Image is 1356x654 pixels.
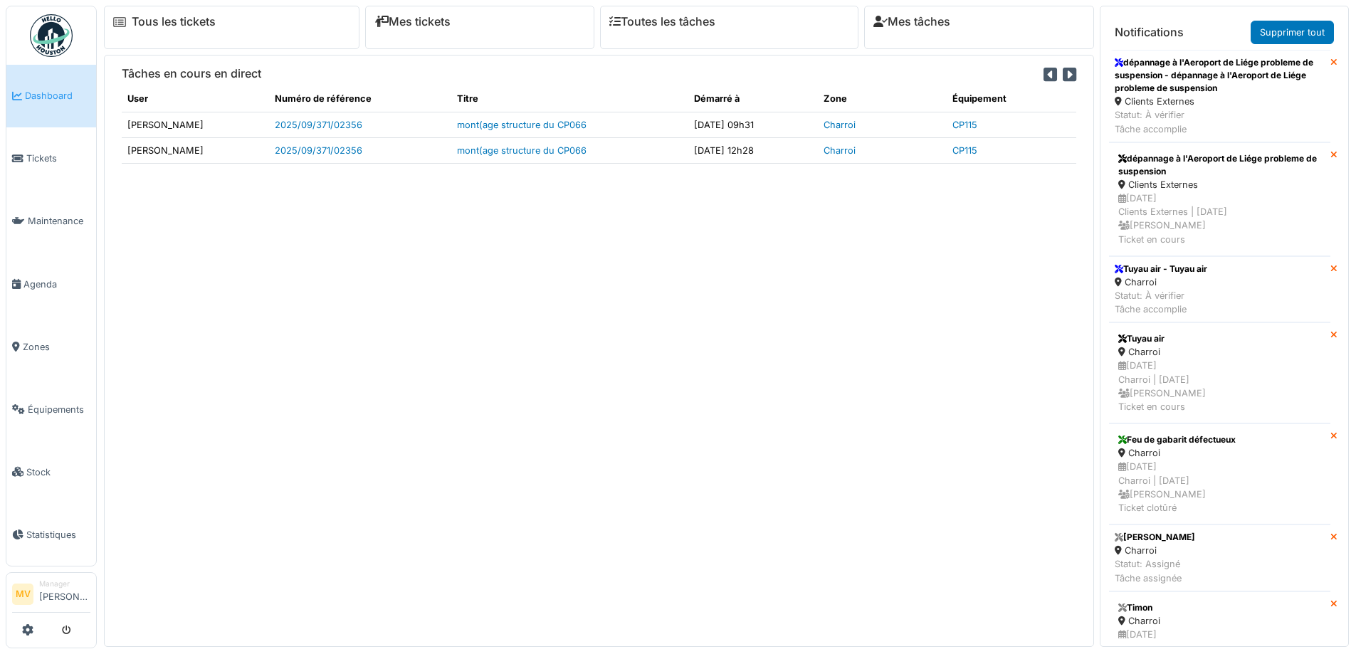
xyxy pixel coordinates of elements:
div: Tuyau air - Tuyau air [1115,263,1207,275]
td: [PERSON_NAME] [122,112,269,137]
div: Charroi [1115,275,1207,289]
div: Manager [39,579,90,589]
a: 2025/09/371/02356 [275,145,362,156]
div: Clients Externes [1118,178,1321,191]
h6: Notifications [1115,26,1184,39]
div: [DATE] Clients Externes | [DATE] [PERSON_NAME] Ticket en cours [1118,191,1321,246]
div: Charroi [1118,345,1321,359]
a: MV Manager[PERSON_NAME] [12,579,90,613]
div: Statut: Assigné Tâche assignée [1115,557,1195,584]
a: Zones [6,315,96,378]
li: [PERSON_NAME] [39,579,90,609]
a: CP115 [952,120,977,130]
span: Dashboard [25,89,90,102]
th: Titre [451,86,688,112]
a: Tuyau air Charroi [DATE]Charroi | [DATE] [PERSON_NAME]Ticket en cours [1109,322,1330,423]
div: Statut: À vérifier Tâche accomplie [1115,108,1325,135]
span: translation missing: fr.shared.user [127,93,148,104]
a: mont(age structure du CP066 [457,145,587,156]
a: Charroi [824,145,856,156]
th: Zone [818,86,947,112]
div: Charroi [1118,614,1321,628]
img: Badge_color-CXgf-gQk.svg [30,14,73,57]
a: Dashboard [6,65,96,127]
a: Mes tickets [374,15,451,28]
th: Numéro de référence [269,86,451,112]
a: Tickets [6,127,96,190]
a: Feu de gabarit défectueux Charroi [DATE]Charroi | [DATE] [PERSON_NAME]Ticket clotûré [1109,423,1330,524]
a: Tous les tickets [132,15,216,28]
a: mont(age structure du CP066 [457,120,587,130]
div: Charroi [1118,446,1321,460]
div: Clients Externes [1115,95,1325,108]
a: Équipements [6,378,96,441]
span: Maintenance [28,214,90,228]
span: Stock [26,465,90,479]
span: Agenda [23,278,90,291]
a: Maintenance [6,190,96,253]
td: [DATE] 12h28 [688,137,818,163]
a: [PERSON_NAME] Charroi Statut: AssignéTâche assignée [1109,524,1330,591]
a: Charroi [824,120,856,130]
a: 2025/09/371/02356 [275,120,362,130]
a: Stock [6,441,96,503]
th: Démarré à [688,86,818,112]
a: Tuyau air - Tuyau air Charroi Statut: À vérifierTâche accomplie [1109,256,1330,323]
th: Équipement [947,86,1076,112]
div: Feu de gabarit défectueux [1118,433,1321,446]
span: Tickets [26,152,90,165]
a: CP115 [952,145,977,156]
a: Mes tâches [873,15,950,28]
div: [DATE] Charroi | [DATE] [PERSON_NAME] Ticket en cours [1118,359,1321,413]
a: dépannage à l'Aeroport de Liége probleme de suspension - dépannage à l'Aeroport de Liége probleme... [1109,50,1330,142]
div: dépannage à l'Aeroport de Liége probleme de suspension [1118,152,1321,178]
h6: Tâches en cours en direct [122,67,261,80]
div: Timon [1118,601,1321,614]
span: Équipements [28,403,90,416]
a: Agenda [6,253,96,315]
span: Zones [23,340,90,354]
div: Charroi [1115,544,1195,557]
div: [DATE] Charroi | [DATE] [PERSON_NAME] Ticket clotûré [1118,460,1321,515]
td: [DATE] 09h31 [688,112,818,137]
td: [PERSON_NAME] [122,137,269,163]
span: Statistiques [26,528,90,542]
a: Toutes les tâches [609,15,715,28]
a: dépannage à l'Aeroport de Liége probleme de suspension Clients Externes [DATE]Clients Externes | ... [1109,142,1330,256]
div: Statut: À vérifier Tâche accomplie [1115,289,1207,316]
a: Statistiques [6,503,96,566]
div: Tuyau air [1118,332,1321,345]
div: dépannage à l'Aeroport de Liége probleme de suspension - dépannage à l'Aeroport de Liége probleme... [1115,56,1325,95]
li: MV [12,584,33,605]
div: [PERSON_NAME] [1115,531,1195,544]
a: Supprimer tout [1251,21,1334,44]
